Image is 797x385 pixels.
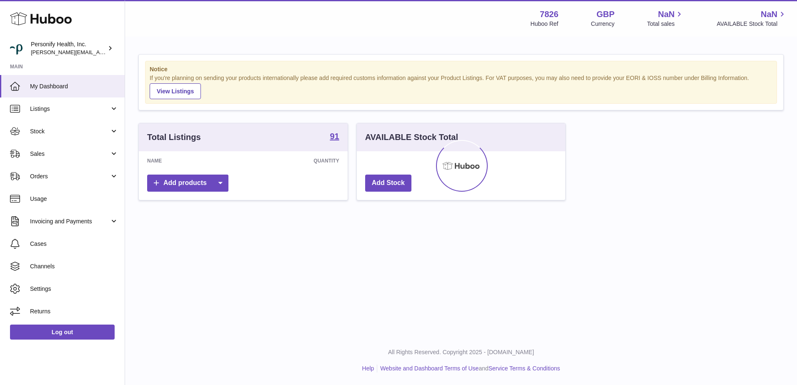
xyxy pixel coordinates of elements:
[761,9,777,20] span: NaN
[31,49,212,55] span: [PERSON_NAME][EMAIL_ADDRESS][PERSON_NAME][DOMAIN_NAME]
[489,365,560,372] a: Service Terms & Conditions
[10,42,23,55] img: donald.holliday@virginpulse.com
[365,175,411,192] a: Add Stock
[540,9,559,20] strong: 7826
[10,325,115,340] a: Log out
[31,40,106,56] div: Personify Health, Inc.
[150,65,772,73] strong: Notice
[717,9,787,28] a: NaN AVAILABLE Stock Total
[132,348,790,356] p: All Rights Reserved. Copyright 2025 - [DOMAIN_NAME]
[147,132,201,143] h3: Total Listings
[147,175,228,192] a: Add products
[30,127,110,135] span: Stock
[647,20,684,28] span: Total sales
[30,217,110,225] span: Invoicing and Payments
[30,307,118,315] span: Returns
[30,262,118,270] span: Channels
[139,151,228,170] th: Name
[30,285,118,293] span: Settings
[330,132,339,140] strong: 91
[365,132,458,143] h3: AVAILABLE Stock Total
[228,151,347,170] th: Quantity
[30,172,110,180] span: Orders
[380,365,479,372] a: Website and Dashboard Terms of Use
[658,9,674,20] span: NaN
[647,9,684,28] a: NaN Total sales
[30,150,110,158] span: Sales
[150,83,201,99] a: View Listings
[591,20,615,28] div: Currency
[30,105,110,113] span: Listings
[377,365,560,372] li: and
[30,82,118,90] span: My Dashboard
[30,240,118,248] span: Cases
[330,132,339,142] a: 91
[30,195,118,203] span: Usage
[596,9,614,20] strong: GBP
[150,74,772,99] div: If you're planning on sending your products internationally please add required customs informati...
[362,365,374,372] a: Help
[717,20,787,28] span: AVAILABLE Stock Total
[531,20,559,28] div: Huboo Ref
